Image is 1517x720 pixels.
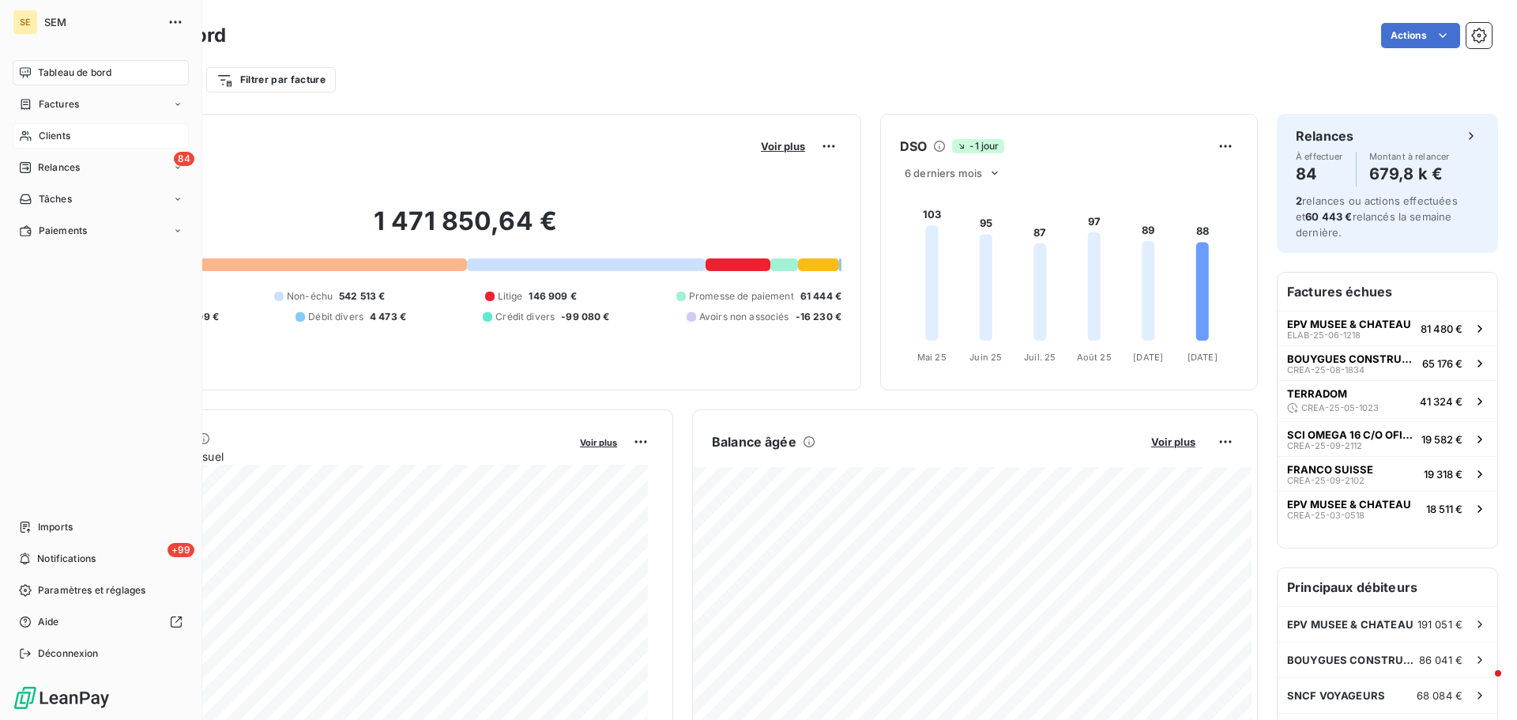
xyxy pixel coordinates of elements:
[561,310,609,324] span: -99 080 €
[575,435,622,449] button: Voir plus
[1278,421,1497,456] button: SCI OMEGA 16 C/O OFI-INVESTCREA-25-09-211219 582 €
[339,289,385,303] span: 542 513 €
[529,289,576,303] span: 146 909 €
[1077,352,1112,363] tspan: Août 25
[1151,435,1195,448] span: Voir plus
[1463,666,1501,704] iframe: Intercom live chat
[1426,503,1462,515] span: 18 511 €
[917,352,947,363] tspan: Mai 25
[1146,435,1200,449] button: Voir plus
[39,224,87,238] span: Paiements
[174,152,194,166] span: 84
[89,205,841,253] h2: 1 471 850,64 €
[1287,387,1347,400] span: TERRADOM
[969,352,1002,363] tspan: Juin 25
[1278,311,1497,345] button: EPV MUSEE & CHATEAUELAB-25-06-121881 480 €
[38,160,80,175] span: Relances
[1278,380,1497,421] button: TERRADOMCREA-25-05-102341 324 €
[761,140,805,153] span: Voir plus
[1296,194,1458,239] span: relances ou actions effectuées et relancés la semaine dernière.
[1287,463,1373,476] span: FRANCO SUISSE
[1278,568,1497,606] h6: Principaux débiteurs
[689,289,794,303] span: Promesse de paiement
[1369,161,1450,187] h4: 679,8 k €
[1296,194,1302,207] span: 2
[712,432,796,451] h6: Balance âgée
[1419,654,1462,666] span: 86 041 €
[1296,152,1343,161] span: À effectuer
[168,543,194,557] span: +99
[38,66,111,80] span: Tableau de bord
[370,310,406,324] span: 4 473 €
[1422,357,1462,370] span: 65 176 €
[900,137,927,156] h6: DSO
[13,9,38,35] div: SE
[1287,441,1362,450] span: CREA-25-09-2112
[498,289,523,303] span: Litige
[1420,395,1462,408] span: 41 324 €
[1287,618,1413,631] span: EPV MUSEE & CHATEAU
[1369,152,1450,161] span: Montant à relancer
[1381,23,1460,48] button: Actions
[1133,352,1163,363] tspan: [DATE]
[1287,654,1419,666] span: BOUYGUES CONSTRUCTION IDF GUYANCOUR
[39,192,72,206] span: Tâches
[905,167,982,179] span: 6 derniers mois
[1278,273,1497,311] h6: Factures échues
[39,97,79,111] span: Factures
[1417,618,1462,631] span: 191 051 €
[1188,352,1218,363] tspan: [DATE]
[38,615,59,629] span: Aide
[1424,468,1462,481] span: 19 318 €
[13,609,189,635] a: Aide
[1024,352,1056,363] tspan: Juil. 25
[13,685,111,711] img: Logo LeanPay
[1305,210,1352,223] span: 60 443 €
[756,139,810,153] button: Voir plus
[39,129,70,143] span: Clients
[1287,476,1365,485] span: CREA-25-09-2102
[1287,330,1361,340] span: ELAB-25-06-1218
[1278,345,1497,380] button: BOUYGUES CONSTRUCTION IDF GUYANCOURCREA-25-08-183465 176 €
[1287,689,1385,702] span: SNCF VOYAGEURS
[287,289,333,303] span: Non-échu
[1301,403,1379,413] span: CREA-25-05-1023
[1278,491,1497,526] button: EPV MUSEE & CHATEAUCREA-25-03-051818 511 €
[1421,433,1462,446] span: 19 582 €
[38,646,99,661] span: Déconnexion
[37,552,96,566] span: Notifications
[1296,161,1343,187] h4: 84
[1287,428,1415,441] span: SCI OMEGA 16 C/O OFI-INVEST
[38,520,73,534] span: Imports
[308,310,363,324] span: Débit divers
[38,583,145,597] span: Paramètres et réglages
[699,310,789,324] span: Avoirs non associés
[1417,689,1462,702] span: 68 084 €
[796,310,841,324] span: -16 230 €
[1287,498,1411,511] span: EPV MUSEE & CHATEAU
[1296,126,1353,145] h6: Relances
[89,448,569,465] span: Chiffre d'affaires mensuel
[1287,511,1365,520] span: CREA-25-03-0518
[952,139,1003,153] span: -1 jour
[44,16,158,28] span: SEM
[1421,322,1462,335] span: 81 480 €
[495,310,555,324] span: Crédit divers
[1287,352,1416,365] span: BOUYGUES CONSTRUCTION IDF GUYANCOUR
[206,67,336,92] button: Filtrer par facture
[1287,365,1365,375] span: CREA-25-08-1834
[800,289,841,303] span: 61 444 €
[1287,318,1411,330] span: EPV MUSEE & CHATEAU
[580,437,617,448] span: Voir plus
[1278,456,1497,491] button: FRANCO SUISSECREA-25-09-210219 318 €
